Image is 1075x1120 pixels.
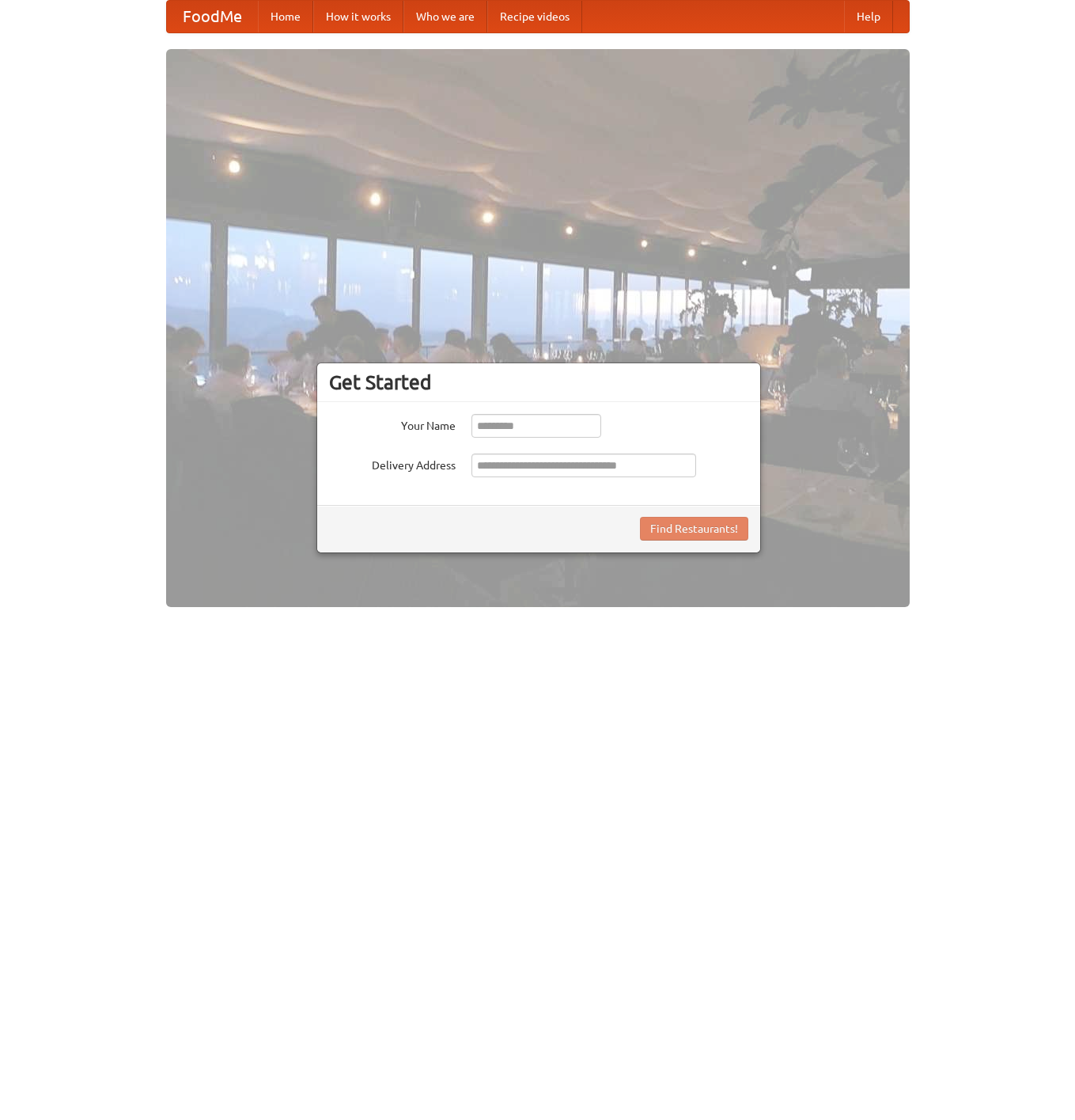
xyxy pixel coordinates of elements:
[329,370,748,394] h3: Get Started
[403,1,487,32] a: Who we are
[329,454,456,473] label: Delivery Address
[487,1,582,32] a: Recipe videos
[313,1,403,32] a: How it works
[329,414,456,434] label: Your Name
[258,1,313,32] a: Home
[640,517,748,541] button: Find Restaurants!
[167,1,258,32] a: FoodMe
[844,1,893,32] a: Help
